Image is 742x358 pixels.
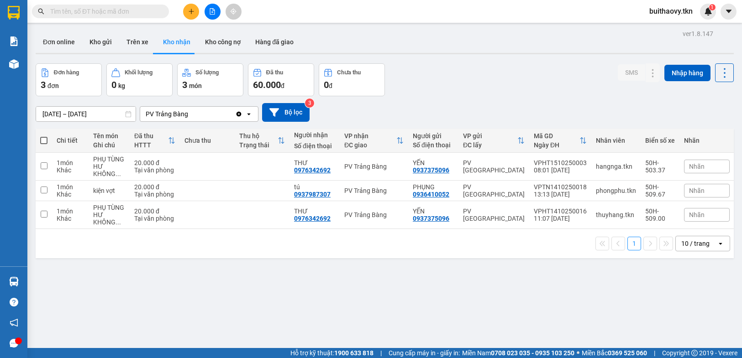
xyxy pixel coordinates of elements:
[9,277,19,286] img: warehouse-icon
[9,36,19,46] img: solution-icon
[413,215,449,222] div: 0937375096
[305,99,314,108] sup: 3
[253,79,281,90] span: 60.000
[93,211,125,226] div: HƯ KHÔNG ĐỀN
[93,156,125,163] div: PHỤ TÙNG
[57,215,84,222] div: Khác
[248,31,301,53] button: Hàng đã giao
[294,159,335,166] div: THƯ
[413,208,454,215] div: YẾN
[156,31,198,53] button: Kho nhận
[717,240,724,247] svg: open
[413,166,449,174] div: 0937375096
[290,348,374,358] span: Hỗ trợ kỹ thuật:
[627,237,641,250] button: 1
[534,159,587,166] div: VPHT1510250003
[209,8,216,15] span: file-add
[205,4,221,20] button: file-add
[645,208,675,222] div: 50H-509.00
[248,63,314,96] button: Đã thu60.000đ
[294,191,331,198] div: 0937987307
[118,82,125,89] span: kg
[664,65,710,81] button: Nhập hàng
[319,63,385,96] button: Chưa thu0đ
[463,141,517,149] div: ĐC lấy
[57,208,84,215] div: 1 món
[324,79,329,90] span: 0
[235,110,242,118] svg: Clear value
[188,8,195,15] span: plus
[463,132,517,140] div: VP gửi
[534,132,579,140] div: Mã GD
[36,107,136,121] input: Select a date range.
[182,79,187,90] span: 3
[462,348,574,358] span: Miền Nam
[645,183,675,198] div: 50H-509.67
[596,187,636,194] div: phongphu.tkn
[262,103,310,122] button: Bộ lọc
[642,5,700,17] span: buithaovy.tkn
[134,132,168,140] div: Đã thu
[645,137,675,144] div: Biển số xe
[50,6,158,16] input: Tìm tên, số ĐT hoặc mã đơn
[134,159,175,166] div: 20.000 đ
[183,4,199,20] button: plus
[721,4,737,20] button: caret-down
[344,211,404,218] div: PV Trảng Bàng
[47,82,59,89] span: đơn
[704,7,712,16] img: icon-new-feature
[93,132,125,140] div: Tên món
[36,31,82,53] button: Đơn online
[344,187,404,194] div: PV Trảng Bàng
[329,82,332,89] span: đ
[689,211,705,218] span: Nhãn
[36,63,102,96] button: Đơn hàng3đơn
[463,159,525,174] div: PV [GEOGRAPHIC_DATA]
[582,348,647,358] span: Miền Bắc
[380,348,382,358] span: |
[82,31,119,53] button: Kho gửi
[534,166,587,174] div: 08:01 [DATE]
[413,183,454,191] div: PHỤNG
[134,166,175,174] div: Tại văn phòng
[294,183,335,191] div: tú
[334,349,374,357] strong: 1900 633 818
[10,318,18,327] span: notification
[534,183,587,191] div: VPTN1410250018
[463,208,525,222] div: PV [GEOGRAPHIC_DATA]
[413,191,449,198] div: 0936410052
[596,211,636,218] div: thuyhang.tkn
[463,183,525,198] div: PV [GEOGRAPHIC_DATA]
[608,349,647,357] strong: 0369 525 060
[57,191,84,198] div: Khác
[596,137,636,144] div: Nhân viên
[691,350,698,356] span: copyright
[684,137,730,144] div: Nhãn
[230,8,237,15] span: aim
[134,208,175,215] div: 20.000 đ
[294,215,331,222] div: 0976342692
[709,4,716,10] sup: 1
[38,8,44,15] span: search
[226,4,242,20] button: aim
[534,141,579,149] div: Ngày ĐH
[119,31,156,53] button: Trên xe
[577,351,579,355] span: ⚪️
[413,141,454,149] div: Số điện thoại
[125,69,153,76] div: Khối lượng
[645,159,675,174] div: 50H-503.37
[344,141,396,149] div: ĐC giao
[281,82,284,89] span: đ
[294,166,331,174] div: 0976342692
[725,7,733,16] span: caret-down
[654,348,655,358] span: |
[618,64,645,81] button: SMS
[93,141,125,149] div: Ghi chú
[93,187,125,194] div: kiện vợt
[340,129,408,153] th: Toggle SortBy
[130,129,180,153] th: Toggle SortBy
[106,63,173,96] button: Khối lượng0kg
[529,129,591,153] th: Toggle SortBy
[337,69,361,76] div: Chưa thu
[239,141,278,149] div: Trạng thái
